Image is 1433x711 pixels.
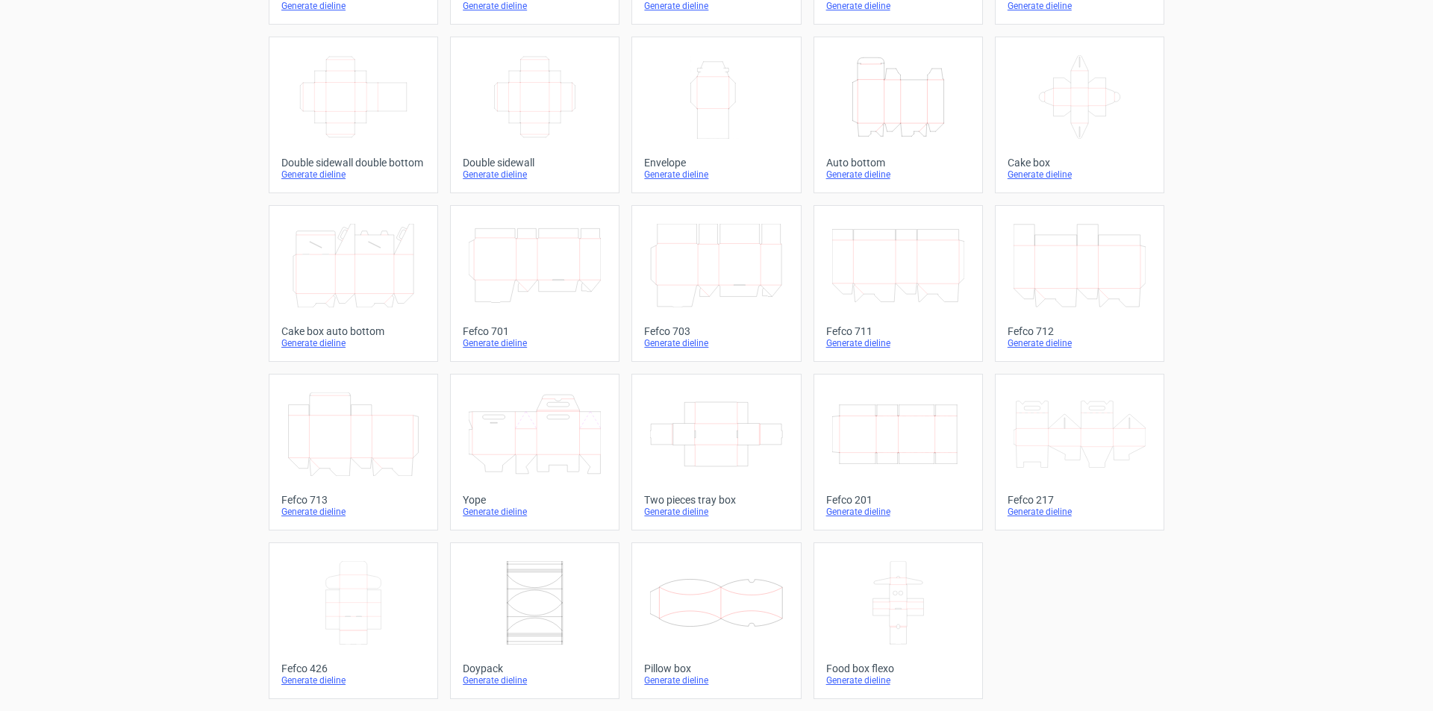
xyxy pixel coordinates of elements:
[814,205,983,362] a: Fefco 711Generate dieline
[644,494,788,506] div: Two pieces tray box
[281,674,425,686] div: Generate dieline
[281,337,425,349] div: Generate dieline
[814,37,983,193] a: Auto bottomGenerate dieline
[269,374,438,530] a: Fefco 713Generate dieline
[463,494,607,506] div: Yope
[463,157,607,169] div: Double sidewall
[644,506,788,518] div: Generate dieline
[281,494,425,506] div: Fefco 713
[826,169,970,181] div: Generate dieline
[631,374,801,530] a: Two pieces tray boxGenerate dieline
[1008,494,1152,506] div: Fefco 217
[463,325,607,337] div: Fefco 701
[269,205,438,362] a: Cake box auto bottomGenerate dieline
[814,374,983,530] a: Fefco 201Generate dieline
[644,325,788,337] div: Fefco 703
[826,337,970,349] div: Generate dieline
[269,37,438,193] a: Double sidewall double bottomGenerate dieline
[281,663,425,674] div: Fefco 426
[269,542,438,699] a: Fefco 426Generate dieline
[631,542,801,699] a: Pillow boxGenerate dieline
[826,663,970,674] div: Food box flexo
[463,663,607,674] div: Doypack
[1008,337,1152,349] div: Generate dieline
[826,674,970,686] div: Generate dieline
[814,542,983,699] a: Food box flexoGenerate dieline
[281,169,425,181] div: Generate dieline
[826,494,970,506] div: Fefco 201
[644,337,788,349] div: Generate dieline
[463,674,607,686] div: Generate dieline
[826,157,970,169] div: Auto bottom
[450,205,619,362] a: Fefco 701Generate dieline
[281,157,425,169] div: Double sidewall double bottom
[463,337,607,349] div: Generate dieline
[995,374,1164,530] a: Fefco 217Generate dieline
[644,663,788,674] div: Pillow box
[995,37,1164,193] a: Cake boxGenerate dieline
[450,374,619,530] a: YopeGenerate dieline
[281,506,425,518] div: Generate dieline
[450,37,619,193] a: Double sidewallGenerate dieline
[995,205,1164,362] a: Fefco 712Generate dieline
[826,325,970,337] div: Fefco 711
[1008,157,1152,169] div: Cake box
[631,37,801,193] a: EnvelopeGenerate dieline
[644,157,788,169] div: Envelope
[644,169,788,181] div: Generate dieline
[826,506,970,518] div: Generate dieline
[463,169,607,181] div: Generate dieline
[463,506,607,518] div: Generate dieline
[281,325,425,337] div: Cake box auto bottom
[450,542,619,699] a: DoypackGenerate dieline
[1008,325,1152,337] div: Fefco 712
[644,674,788,686] div: Generate dieline
[631,205,801,362] a: Fefco 703Generate dieline
[1008,506,1152,518] div: Generate dieline
[1008,169,1152,181] div: Generate dieline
